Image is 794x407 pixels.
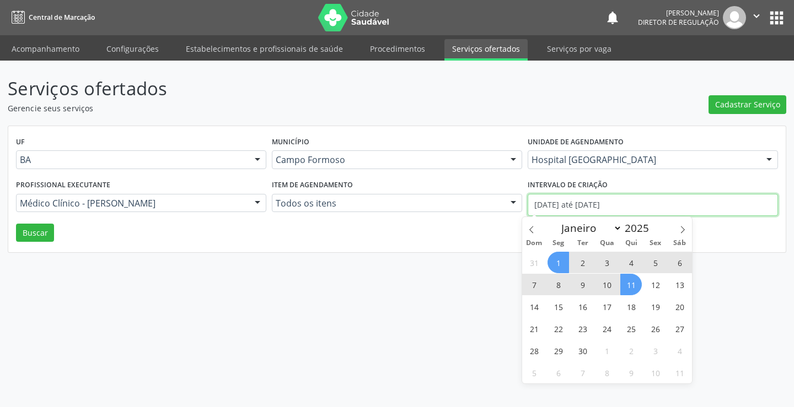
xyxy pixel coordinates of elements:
[8,75,552,102] p: Serviços ofertados
[29,13,95,22] span: Central de Marcação
[669,296,690,317] span: Setembro 20, 2025
[645,340,666,361] span: Outubro 3, 2025
[622,221,658,235] input: Year
[523,296,545,317] span: Setembro 14, 2025
[8,102,552,114] p: Gerencie seus serviços
[645,318,666,339] span: Setembro 26, 2025
[523,340,545,361] span: Setembro 28, 2025
[596,252,618,273] span: Setembro 3, 2025
[572,340,593,361] span: Setembro 30, 2025
[16,177,110,194] label: Profissional executante
[548,296,569,317] span: Setembro 15, 2025
[668,240,692,247] span: Sáb
[528,134,624,151] label: Unidade de agendamento
[572,274,593,295] span: Setembro 9, 2025
[572,362,593,383] span: Outubro 7, 2025
[571,240,595,247] span: Ter
[20,154,244,165] span: BA
[523,318,545,339] span: Setembro 21, 2025
[546,240,571,247] span: Seg
[16,134,25,151] label: UF
[669,274,690,295] span: Setembro 13, 2025
[669,252,690,273] span: Setembro 6, 2025
[709,95,786,114] button: Cadastrar Serviço
[99,39,167,58] a: Configurações
[523,252,545,273] span: Agosto 31, 2025
[276,198,500,209] span: Todos os itens
[548,274,569,295] span: Setembro 8, 2025
[750,10,763,22] i: 
[620,274,642,295] span: Setembro 11, 2025
[596,274,618,295] span: Setembro 10, 2025
[746,6,767,29] button: 
[8,8,95,26] a: Central de Marcação
[596,318,618,339] span: Setembro 24, 2025
[572,318,593,339] span: Setembro 23, 2025
[767,8,786,28] button: apps
[645,296,666,317] span: Setembro 19, 2025
[638,8,719,18] div: [PERSON_NAME]
[595,240,619,247] span: Qua
[522,240,546,247] span: Dom
[548,318,569,339] span: Setembro 22, 2025
[362,39,433,58] a: Procedimentos
[272,134,309,151] label: Município
[645,362,666,383] span: Outubro 10, 2025
[638,18,719,27] span: Diretor de regulação
[548,362,569,383] span: Outubro 6, 2025
[620,252,642,273] span: Setembro 4, 2025
[715,99,780,110] span: Cadastrar Serviço
[572,296,593,317] span: Setembro 16, 2025
[620,362,642,383] span: Outubro 9, 2025
[556,220,622,236] select: Month
[178,39,351,58] a: Estabelecimentos e profissionais de saúde
[620,296,642,317] span: Setembro 18, 2025
[669,340,690,361] span: Outubro 4, 2025
[620,340,642,361] span: Outubro 2, 2025
[444,39,528,61] a: Serviços ofertados
[669,318,690,339] span: Setembro 27, 2025
[548,340,569,361] span: Setembro 29, 2025
[532,154,755,165] span: Hospital [GEOGRAPHIC_DATA]
[272,177,353,194] label: Item de agendamento
[523,274,545,295] span: Setembro 7, 2025
[643,240,668,247] span: Sex
[528,194,778,216] input: Selecione um intervalo
[605,10,620,25] button: notifications
[528,177,608,194] label: Intervalo de criação
[723,6,746,29] img: img
[596,362,618,383] span: Outubro 8, 2025
[16,224,54,242] button: Buscar
[572,252,593,273] span: Setembro 2, 2025
[523,362,545,383] span: Outubro 5, 2025
[645,252,666,273] span: Setembro 5, 2025
[548,252,569,273] span: Setembro 1, 2025
[645,274,666,295] span: Setembro 12, 2025
[4,39,87,58] a: Acompanhamento
[276,154,500,165] span: Campo Formoso
[596,296,618,317] span: Setembro 17, 2025
[620,318,642,339] span: Setembro 25, 2025
[20,198,244,209] span: Médico Clínico - [PERSON_NAME]
[669,362,690,383] span: Outubro 11, 2025
[539,39,619,58] a: Serviços por vaga
[619,240,643,247] span: Qui
[596,340,618,361] span: Outubro 1, 2025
